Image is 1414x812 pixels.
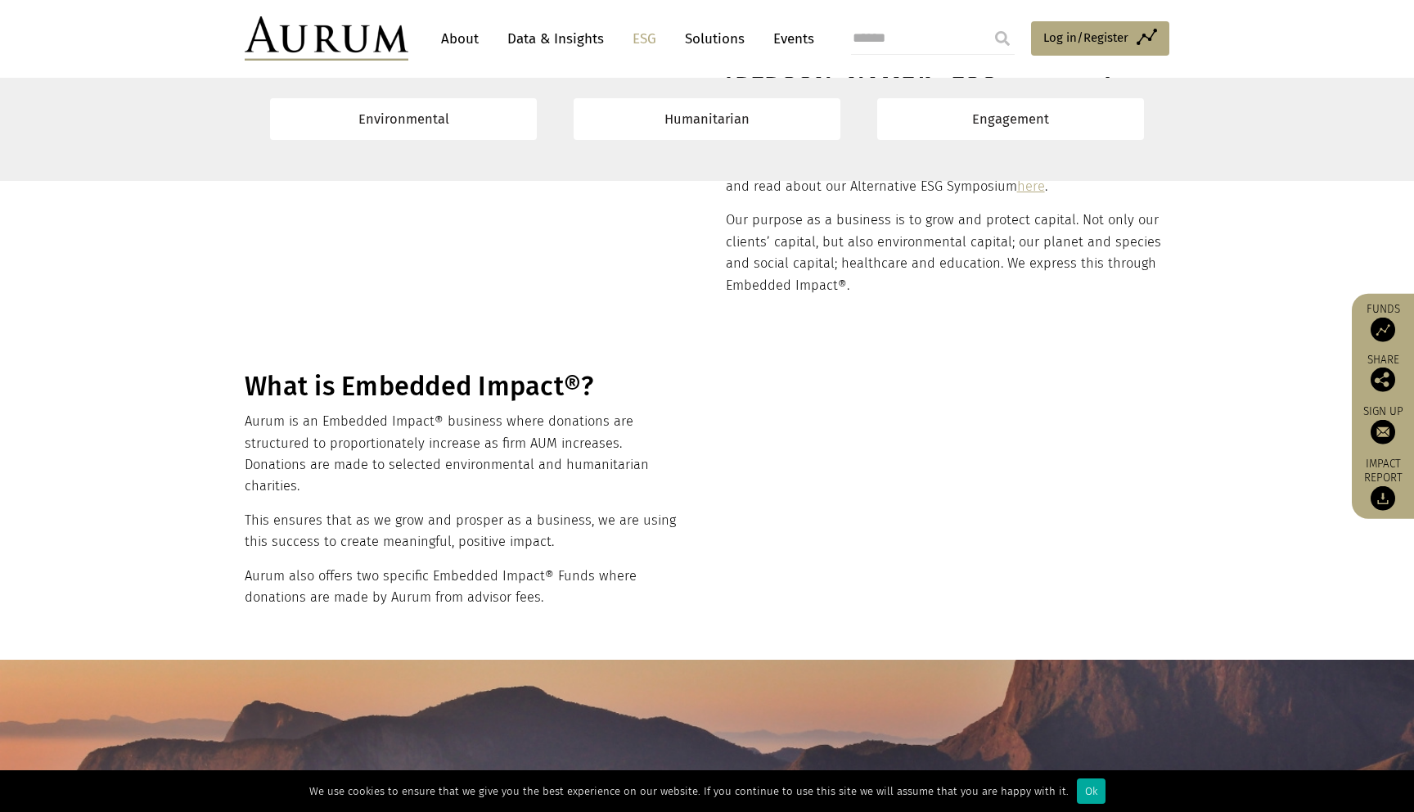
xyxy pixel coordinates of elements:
a: Sign up [1360,404,1406,444]
a: Environmental [270,98,537,140]
a: Log in/Register [1031,21,1169,56]
a: Impact report [1360,457,1406,511]
input: Submit [986,22,1019,55]
p: Our purpose as a business is to grow and protect capital. Not only our clients’ capital, but also... [726,210,1165,296]
span: Log in/Register [1043,28,1128,47]
a: Data & Insights [499,24,612,54]
img: Access Funds [1371,318,1395,342]
p: This ensures that as we grow and prosper as a business, we are using this success to create meani... [245,510,684,553]
img: Sign up to our newsletter [1371,420,1395,444]
a: here [1017,178,1045,194]
a: Funds [1360,302,1406,342]
a: About [433,24,487,54]
a: Solutions [677,24,753,54]
h1: What is Embedded Impact®? [245,371,684,403]
img: Share this post [1371,368,1395,392]
a: Engagement [877,98,1144,140]
div: Share [1360,354,1406,392]
a: Humanitarian [574,98,840,140]
a: Events [765,24,814,54]
img: Aurum [245,16,408,61]
div: Ok [1077,778,1106,804]
p: Aurum also offers two specific Embedded Impact® Funds where donations are made by Aurum from advi... [245,566,684,609]
p: Aurum is an Embedded Impact® business where donations are structured to proportionately increase ... [245,411,684,498]
a: ESG [624,24,664,54]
